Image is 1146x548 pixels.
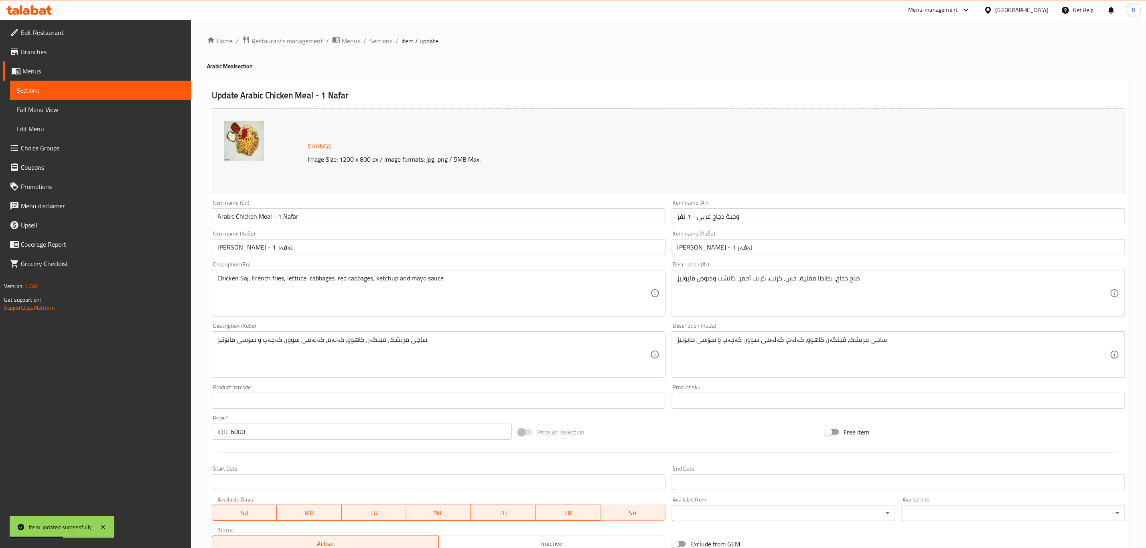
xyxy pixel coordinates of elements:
[345,507,403,519] span: TU
[21,259,185,268] span: Grocery Checklist
[996,6,1049,14] div: [GEOGRAPHIC_DATA]
[242,36,323,46] a: Restaurants management
[207,62,1130,70] h4: Arabic Meal section
[474,507,532,519] span: TH
[304,154,971,164] p: Image Size: 1200 x 800 px / Image formats: jpg, png / 5MB Max.
[21,201,185,211] span: Menu disclaimer
[304,138,335,154] button: Change
[677,336,1110,374] textarea: ساجی مریشک، فینگەر، کاهوو، کەلەم، کەلەمی سوور، کەچەپ و سۆسی مایۆنیز
[3,61,191,81] a: Menus
[252,36,323,46] span: Restaurants management
[277,505,341,521] button: MO
[16,85,185,95] span: Sections
[217,427,227,436] p: IQD
[10,119,191,138] a: Edit Menu
[3,254,191,273] a: Grocery Checklist
[909,5,958,15] div: Menu-management
[3,42,191,61] a: Branches
[3,138,191,158] a: Choice Groups
[236,36,239,46] li: /
[332,36,360,46] a: Menus
[21,28,185,37] span: Edit Restaurant
[672,208,1125,224] input: Enter name Ar
[604,507,662,519] span: SA
[402,36,438,46] span: item / update
[410,507,468,519] span: WE
[21,182,185,191] span: Promotions
[231,424,512,440] input: Please enter price
[29,523,92,532] div: Item updated successfully
[539,507,597,519] span: FR
[3,177,191,196] a: Promotions
[3,215,191,235] a: Upsell
[212,505,277,521] button: SU
[215,507,274,519] span: SU
[672,505,895,521] div: ​
[25,281,37,291] span: 1.0.0
[677,274,1110,313] textarea: صاج دجاج، بطاطا مقلية، خس، كرنب، كرنب أحمر، كاتشب وصوص مايونيز
[10,81,191,100] a: Sections
[21,143,185,153] span: Choice Groups
[212,89,1125,101] h2: Update Arabic Chicken Meal - 1 Nafar
[3,235,191,254] a: Coverage Report
[217,274,650,313] textarea: Chicken Saj, French fries, lettuce, cabbages, red cabbages, ketchup and mayo sauce
[3,158,191,177] a: Coupons
[4,294,41,305] span: Get support on:
[326,36,329,46] li: /
[396,36,398,46] li: /
[212,393,665,409] input: Please enter product barcode
[536,505,600,521] button: FR
[16,124,185,134] span: Edit Menu
[363,36,366,46] li: /
[600,505,665,521] button: SA
[10,100,191,119] a: Full Menu View
[342,505,406,521] button: TU
[280,507,338,519] span: MO
[672,239,1125,255] input: Enter name KuBa
[207,36,1130,46] nav: breadcrumb
[22,66,185,76] span: Menus
[21,47,185,57] span: Branches
[207,36,233,46] a: Home
[902,505,1125,521] div: ​
[224,121,264,161] img: Arabic_Chicken_Meal__2_Na638930357729834694.jpg
[672,393,1125,409] input: Please enter product sku
[369,36,392,46] a: Sections
[308,140,332,152] span: Change
[3,23,191,42] a: Edit Restaurant
[4,281,24,291] span: Version:
[3,196,191,215] a: Menu disclaimer
[21,239,185,249] span: Coverage Report
[844,427,870,437] span: Free item
[1132,6,1136,14] span: R
[4,302,55,313] a: Support.OpsPlatform
[471,505,535,521] button: TH
[212,208,665,224] input: Enter name En
[21,220,185,230] span: Upsell
[537,427,584,437] span: Price on selection
[406,505,471,521] button: WE
[212,239,665,255] input: Enter name KuSo
[21,162,185,172] span: Coupons
[342,36,360,46] span: Menus
[217,336,650,374] textarea: ساجی مریشک، فینگەر، کاهوو، کەلەم، کەلەمی سوور، کەچەپ و سۆسی مایۆنیز
[16,105,185,114] span: Full Menu View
